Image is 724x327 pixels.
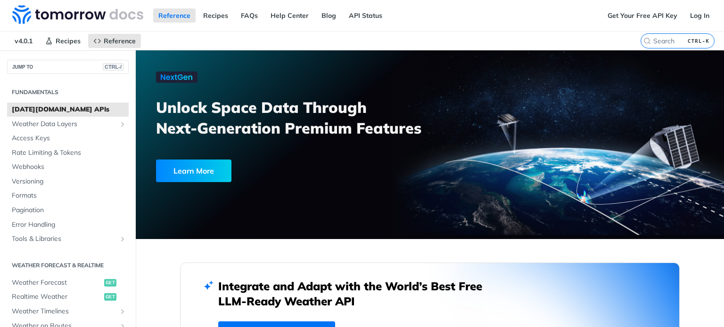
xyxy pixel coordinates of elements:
span: Recipes [56,37,81,45]
a: Access Keys [7,131,129,145]
a: Webhooks [7,160,129,174]
span: Reference [104,37,136,45]
a: Rate Limiting & Tokens [7,146,129,160]
a: [DATE][DOMAIN_NAME] APIs [7,103,129,117]
a: Reference [153,8,196,23]
a: Help Center [265,8,314,23]
kbd: CTRL-K [685,36,712,46]
a: Recipes [198,8,233,23]
h2: Integrate and Adapt with the World’s Best Free LLM-Ready Weather API [218,279,496,309]
img: Tomorrow.io Weather API Docs [12,5,143,24]
span: Realtime Weather [12,292,102,302]
a: API Status [344,8,387,23]
span: Rate Limiting & Tokens [12,148,126,158]
a: Error Handling [7,218,129,232]
span: v4.0.1 [9,34,38,48]
button: Show subpages for Weather Timelines [119,308,126,315]
span: CTRL-/ [103,63,123,71]
span: Formats [12,191,126,200]
span: Webhooks [12,162,126,172]
svg: Search [643,37,651,45]
a: Get Your Free API Key [602,8,683,23]
img: NextGen [156,72,197,83]
a: Realtime Weatherget [7,290,129,304]
a: Weather Forecastget [7,276,129,290]
a: Weather Data LayersShow subpages for Weather Data Layers [7,117,129,131]
span: Weather Forecast [12,278,102,287]
a: Formats [7,189,129,203]
span: Versioning [12,177,126,186]
button: Show subpages for Tools & Libraries [119,235,126,243]
span: get [104,279,116,287]
a: Learn More [156,160,383,182]
a: Pagination [7,203,129,217]
h2: Fundamentals [7,88,129,96]
a: Weather TimelinesShow subpages for Weather Timelines [7,304,129,319]
h2: Weather Forecast & realtime [7,261,129,270]
a: Tools & LibrariesShow subpages for Tools & Libraries [7,232,129,246]
span: Access Keys [12,134,126,143]
span: Error Handling [12,220,126,230]
h3: Unlock Space Data Through Next-Generation Premium Features [156,97,440,138]
button: JUMP TOCTRL-/ [7,60,129,74]
span: Weather Timelines [12,307,116,316]
span: get [104,293,116,301]
span: Pagination [12,206,126,215]
a: Reference [88,34,141,48]
a: Blog [316,8,341,23]
span: Weather Data Layers [12,120,116,129]
div: Learn More [156,160,231,182]
a: Recipes [40,34,86,48]
a: Versioning [7,175,129,189]
span: Tools & Libraries [12,234,116,244]
button: Show subpages for Weather Data Layers [119,120,126,128]
a: FAQs [236,8,263,23]
span: [DATE][DOMAIN_NAME] APIs [12,105,126,114]
a: Log In [685,8,715,23]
